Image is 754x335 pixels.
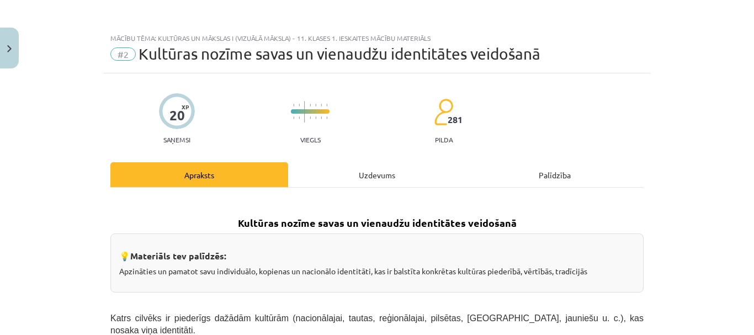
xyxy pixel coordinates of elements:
img: icon-close-lesson-0947bae3869378f0d4975bcd49f059093ad1ed9edebbc8119c70593378902aed.svg [7,45,12,52]
img: icon-short-line-57e1e144782c952c97e751825c79c345078a6d821885a25fce030b3d8c18986b.svg [293,104,294,107]
img: icon-short-line-57e1e144782c952c97e751825c79c345078a6d821885a25fce030b3d8c18986b.svg [310,104,311,107]
img: students-c634bb4e5e11cddfef0936a35e636f08e4e9abd3cc4e673bd6f9a4125e45ecb1.svg [434,98,453,126]
span: XP [182,104,189,110]
img: icon-short-line-57e1e144782c952c97e751825c79c345078a6d821885a25fce030b3d8c18986b.svg [321,116,322,119]
div: Apraksts [110,162,288,187]
img: icon-short-line-57e1e144782c952c97e751825c79c345078a6d821885a25fce030b3d8c18986b.svg [326,116,327,119]
p: Apzināties un pamatot savu individuālo, kopienas un nacionālo identitāti, kas ir balstīta konkrēt... [119,265,635,277]
img: icon-long-line-d9ea69661e0d244f92f715978eff75569469978d946b2353a9bb055b3ed8787d.svg [304,101,305,123]
div: Uzdevums [288,162,466,187]
img: icon-short-line-57e1e144782c952c97e751825c79c345078a6d821885a25fce030b3d8c18986b.svg [315,104,316,107]
img: icon-short-line-57e1e144782c952c97e751825c79c345078a6d821885a25fce030b3d8c18986b.svg [293,116,294,119]
img: icon-short-line-57e1e144782c952c97e751825c79c345078a6d821885a25fce030b3d8c18986b.svg [321,104,322,107]
span: Kultūras nozīme savas un vienaudžu identitātes veidošanā [139,45,540,63]
img: icon-short-line-57e1e144782c952c97e751825c79c345078a6d821885a25fce030b3d8c18986b.svg [315,116,316,119]
div: 20 [169,108,185,123]
p: pilda [435,136,453,143]
img: icon-short-line-57e1e144782c952c97e751825c79c345078a6d821885a25fce030b3d8c18986b.svg [299,104,300,107]
div: Palīdzība [466,162,644,187]
h3: 💡 [119,242,635,263]
img: icon-short-line-57e1e144782c952c97e751825c79c345078a6d821885a25fce030b3d8c18986b.svg [310,116,311,119]
span: #2 [110,47,136,61]
span: Katrs cilvēks ir piederīgs dažādām kultūrām (nacionālajai, tautas, reģionālajai, pilsētas, [GEOGR... [110,313,644,335]
p: Viegls [300,136,321,143]
p: Saņemsi [159,136,195,143]
strong: Kultūras nozīme savas un vienaudžu identitātes veidošanā [238,216,517,229]
div: Mācību tēma: Kultūras un mākslas i (vizuālā māksla) - 11. klases 1. ieskaites mācību materiāls [110,34,644,42]
img: icon-short-line-57e1e144782c952c97e751825c79c345078a6d821885a25fce030b3d8c18986b.svg [299,116,300,119]
span: 281 [448,115,463,125]
img: icon-short-line-57e1e144782c952c97e751825c79c345078a6d821885a25fce030b3d8c18986b.svg [326,104,327,107]
strong: Materiāls tev palīdzēs: [130,250,226,262]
